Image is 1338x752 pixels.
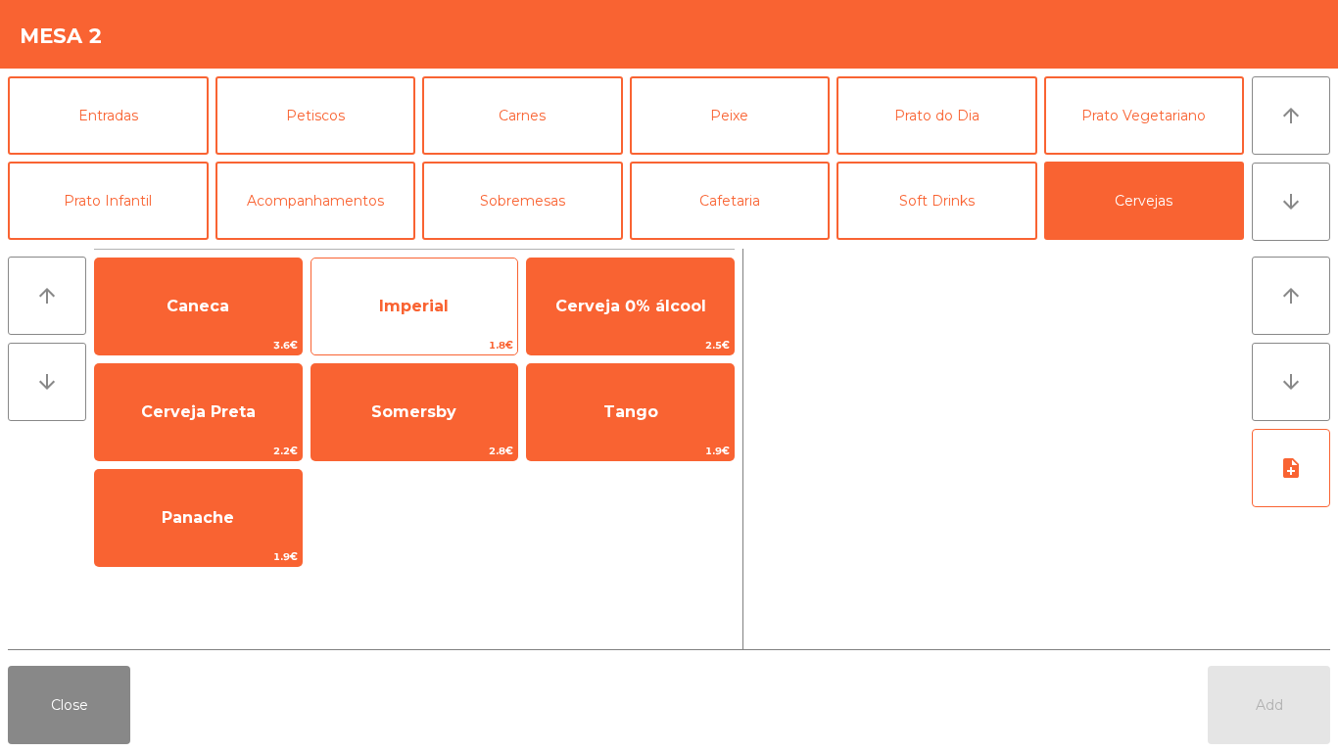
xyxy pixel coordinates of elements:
[1279,370,1303,394] i: arrow_downward
[35,370,59,394] i: arrow_downward
[311,442,518,460] span: 2.8€
[1252,343,1330,421] button: arrow_downward
[167,297,229,315] span: Caneca
[8,343,86,421] button: arrow_downward
[371,402,456,421] span: Somersby
[141,402,256,421] span: Cerveja Preta
[555,297,706,315] span: Cerveja 0% álcool
[1044,76,1245,155] button: Prato Vegetariano
[379,297,449,315] span: Imperial
[1279,190,1303,213] i: arrow_downward
[35,284,59,307] i: arrow_upward
[422,162,623,240] button: Sobremesas
[95,336,302,354] span: 3.6€
[1279,456,1303,480] i: note_add
[630,162,831,240] button: Cafetaria
[1279,284,1303,307] i: arrow_upward
[215,162,416,240] button: Acompanhamentos
[8,666,130,744] button: Close
[1252,163,1330,241] button: arrow_downward
[422,76,623,155] button: Carnes
[1252,257,1330,335] button: arrow_upward
[8,76,209,155] button: Entradas
[311,336,518,354] span: 1.8€
[162,508,234,527] span: Panache
[603,402,658,421] span: Tango
[95,442,302,460] span: 2.2€
[836,76,1037,155] button: Prato do Dia
[8,257,86,335] button: arrow_upward
[8,162,209,240] button: Prato Infantil
[630,76,831,155] button: Peixe
[1252,429,1330,507] button: note_add
[1044,162,1245,240] button: Cervejas
[1279,104,1303,127] i: arrow_upward
[20,22,103,51] h4: Mesa 2
[1252,76,1330,155] button: arrow_upward
[215,76,416,155] button: Petiscos
[836,162,1037,240] button: Soft Drinks
[527,442,734,460] span: 1.9€
[95,547,302,566] span: 1.9€
[527,336,734,354] span: 2.5€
